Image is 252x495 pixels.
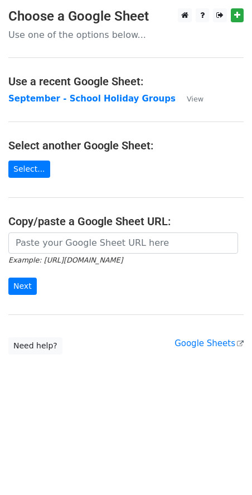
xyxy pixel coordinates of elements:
input: Next [8,278,37,295]
a: Need help? [8,337,62,355]
h4: Select another Google Sheet: [8,139,244,152]
a: September - School Holiday Groups [8,94,176,104]
a: Google Sheets [175,338,244,348]
input: Paste your Google Sheet URL here [8,232,238,254]
h4: Copy/paste a Google Sheet URL: [8,215,244,228]
a: Select... [8,161,50,178]
small: View [187,95,203,103]
p: Use one of the options below... [8,29,244,41]
small: Example: [URL][DOMAIN_NAME] [8,256,123,264]
h3: Choose a Google Sheet [8,8,244,25]
h4: Use a recent Google Sheet: [8,75,244,88]
a: View [176,94,203,104]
